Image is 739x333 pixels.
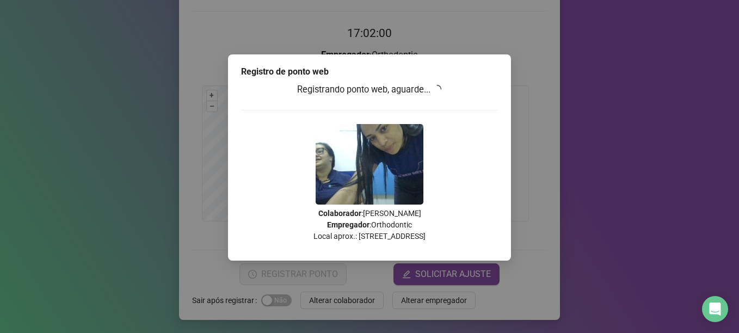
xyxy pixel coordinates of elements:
img: 2Q== [316,124,423,205]
span: loading [431,83,444,95]
strong: Colaborador [318,209,361,218]
p: : [PERSON_NAME] : Orthodontic Local aprox.: [STREET_ADDRESS] [241,208,498,242]
div: Open Intercom Messenger [702,296,728,322]
div: Registro de ponto web [241,65,498,78]
strong: Empregador [327,220,369,229]
h3: Registrando ponto web, aguarde... [241,83,498,97]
